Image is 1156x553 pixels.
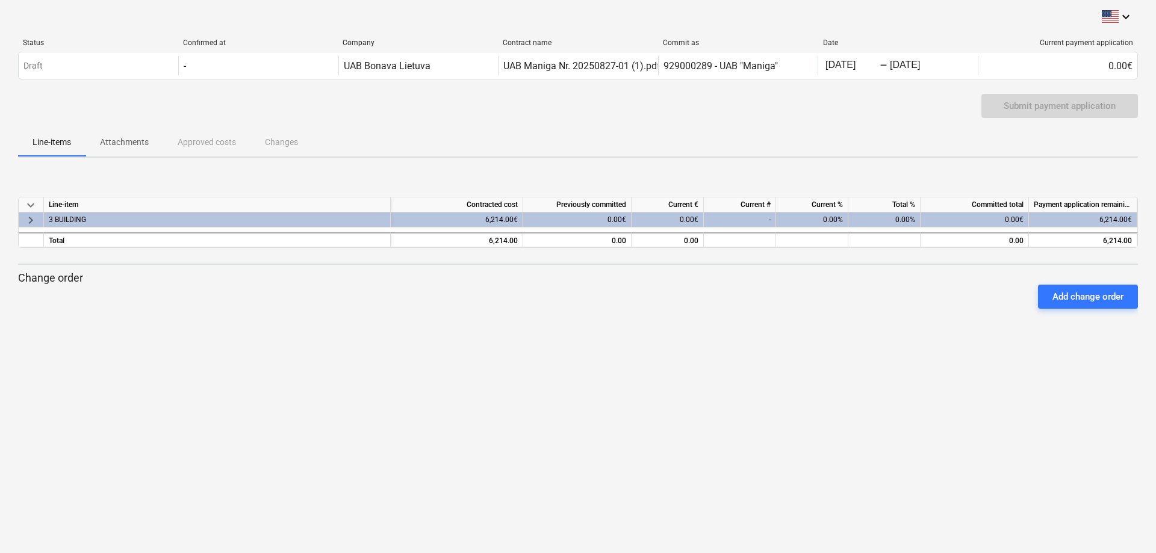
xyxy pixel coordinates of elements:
div: 0.00% [848,212,921,227]
div: 3 BUILDING [49,212,385,227]
div: 0.00 [632,232,704,247]
div: Total % [848,197,921,212]
div: Status [23,39,173,47]
div: Current payment application [983,39,1133,47]
input: Start Date [823,57,880,74]
i: keyboard_arrow_down [1119,10,1133,24]
div: Current € [632,197,704,212]
div: 0.00€ [921,212,1029,227]
div: Add change order [1052,289,1123,304]
div: Current % [776,197,848,212]
div: 6,214.00€ [1029,212,1137,227]
p: Change order [18,271,1138,285]
div: Committed total [921,197,1029,212]
div: Company [343,39,493,47]
div: Current # [704,197,776,212]
div: - [880,62,887,69]
p: Attachments [100,136,149,149]
p: Draft [23,60,43,72]
button: Add change order [1038,285,1138,309]
div: Contract name [503,39,653,47]
div: 0.00€ [523,212,632,227]
div: - [184,60,186,72]
div: 6,214.00 [1034,233,1132,249]
input: End Date [887,57,944,74]
div: 6,214.00€ [391,212,523,227]
div: UAB Maniga Nr. 20250827-01 (1).pdf [503,60,660,72]
div: 0.00 [921,232,1029,247]
span: keyboard_arrow_down [23,197,38,212]
div: Confirmed at [183,39,334,47]
div: 6,214.00 [396,233,518,249]
div: Contracted cost [391,197,523,212]
div: Payment application remaining [1029,197,1137,212]
div: 0.00% [776,212,848,227]
div: Total [44,232,391,247]
span: keyboard_arrow_right [23,212,38,227]
div: UAB Bonava Lietuva [344,60,430,72]
div: - [704,212,776,227]
div: Commit as [663,39,813,47]
div: 0.00€ [978,56,1137,75]
div: 0.00€ [632,212,704,227]
p: Line-items [33,136,71,149]
div: Line-item [44,197,391,212]
div: 0.00 [528,233,626,249]
div: 929000289 - UAB "Maniga" [663,60,778,72]
div: Previously committed [523,197,632,212]
div: Date [823,39,974,47]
